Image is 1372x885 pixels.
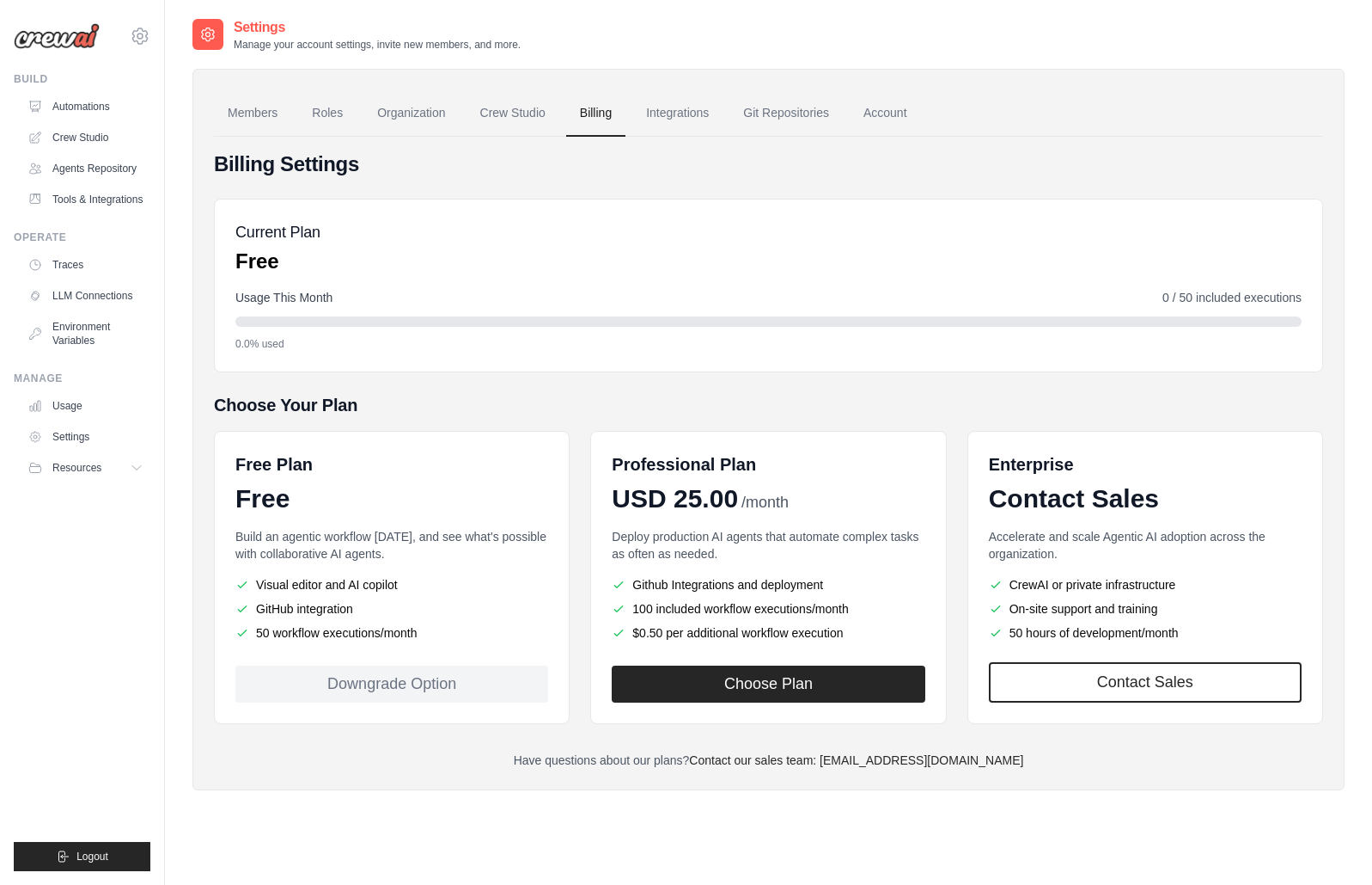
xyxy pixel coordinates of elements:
[566,90,625,137] a: Billing
[989,576,1302,593] li: CrewAI or private infrastructure
[989,624,1302,642] li: 50 hours of development/month
[612,528,924,562] p: Deploy production AI agents that automate complex tasks as often as needed.
[234,17,521,38] h2: Settings
[21,392,150,420] a: Usage
[214,90,291,137] a: Members
[612,600,924,618] li: 100 included workflow executions/month
[21,423,150,451] a: Settings
[21,93,150,120] a: Automations
[235,624,548,642] li: 50 workflow executions/month
[689,753,1023,767] a: Contact our sales team: [EMAIL_ADDRESS][DOMAIN_NAME]
[14,72,150,86] div: Build
[234,38,521,52] p: Manage your account settings, invite new members, and more.
[21,186,150,213] a: Tools & Integrations
[235,528,548,562] p: Build an agentic workflow [DATE], and see what's possible with collaborative AI agents.
[612,483,738,514] span: USD 25.00
[235,337,284,351] span: 0.0% used
[235,666,548,703] div: Downgrade Option
[989,452,1302,476] h6: Enterprise
[235,289,332,306] span: Usage This Month
[850,90,921,137] a: Account
[14,23,100,49] img: Logo
[214,393,1323,417] h5: Choose Your Plan
[1162,289,1302,306] span: 0 / 50 included executions
[235,452,313,476] h6: Free Plan
[14,372,150,385] div: Manage
[21,155,150,182] a: Agents Repository
[21,251,150,279] a: Traces
[729,90,843,137] a: Git Repositories
[14,230,150,244] div: Operate
[989,600,1302,618] li: On-site support and training
[14,842,150,871] button: Logout
[235,576,548,593] li: Visual editor and AI copilot
[632,90,723,137] a: Integrations
[612,666,924,703] button: Choose Plan
[235,600,548,618] li: GitHub integration
[21,124,150,151] a: Crew Studio
[21,454,150,482] button: Resources
[741,491,789,514] span: /month
[298,90,357,137] a: Roles
[235,220,320,244] h5: Current Plan
[989,528,1302,562] p: Accelerate and scale Agentic AI adoption across the organization.
[989,483,1302,514] div: Contact Sales
[76,850,108,863] span: Logout
[989,662,1302,703] a: Contact Sales
[21,313,150,354] a: Environment Variables
[612,624,924,642] li: $0.50 per additional workflow execution
[21,282,150,310] a: LLM Connections
[612,452,756,476] h6: Professional Plan
[466,90,559,137] a: Crew Studio
[235,248,320,275] p: Free
[52,461,101,475] span: Resources
[363,90,459,137] a: Organization
[214,752,1323,769] p: Have questions about our plans?
[612,576,924,593] li: Github Integrations and deployment
[235,483,548,514] div: Free
[214,151,1323,178] h4: Billing Settings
